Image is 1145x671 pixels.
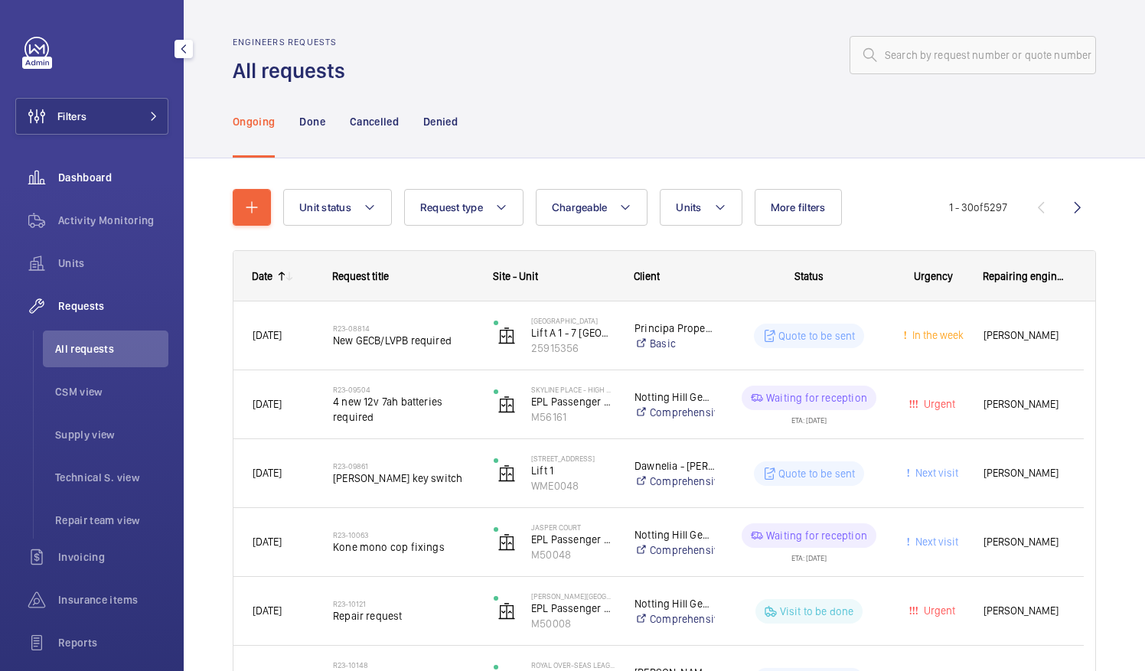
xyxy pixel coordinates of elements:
[253,329,282,341] span: [DATE]
[755,189,842,226] button: More filters
[531,523,615,532] p: Jasper Court
[233,114,275,129] p: Ongoing
[766,390,867,406] p: Waiting for reception
[58,592,168,607] span: Insurance items
[404,189,524,226] button: Request type
[333,461,474,471] h2: R23-09861
[333,471,474,486] span: [PERSON_NAME] key switch
[634,405,715,420] a: Comprehensive
[299,201,351,213] span: Unit status
[423,114,458,129] p: Denied
[350,114,399,129] p: Cancelled
[493,270,538,282] span: Site - Unit
[58,170,168,185] span: Dashboard
[531,385,615,394] p: Skyline Place - High Risk Building
[332,270,389,282] span: Request title
[791,410,827,424] div: ETA: [DATE]
[660,189,742,226] button: Units
[634,389,715,405] p: Notting Hill Genesis
[333,333,474,348] span: New GECB/LVPB required
[634,527,715,542] p: Notting Hill Genesis
[914,270,953,282] span: Urgency
[634,542,715,558] a: Comprehensive
[497,396,516,414] img: elevator.svg
[531,660,615,669] p: Royal Over-Seas League
[58,298,168,314] span: Requests
[794,270,824,282] span: Status
[634,270,660,282] span: Client
[634,474,715,489] a: Comprehensive
[253,604,282,617] span: [DATE]
[299,114,325,129] p: Done
[253,467,282,479] span: [DATE]
[984,602,1065,620] span: [PERSON_NAME]
[984,327,1065,344] span: [PERSON_NAME]
[58,213,168,228] span: Activity Monitoring
[253,536,282,548] span: [DATE]
[780,604,854,619] p: Visit to be done
[974,201,984,213] span: of
[921,604,955,617] span: Urgent
[333,394,474,425] span: 4 new 12v 7ah batteries required
[984,533,1065,551] span: [PERSON_NAME]
[634,336,715,351] a: Basic
[333,660,474,669] h2: R23-10148
[333,385,474,394] h2: R23-09504
[531,591,615,601] p: [PERSON_NAME][GEOGRAPHIC_DATA]
[55,341,168,357] span: All requests
[55,470,168,485] span: Technical S. view
[252,270,272,282] div: Date
[15,98,168,135] button: Filters
[850,36,1096,74] input: Search by request number or quote number
[253,398,282,410] span: [DATE]
[634,611,715,627] a: Comprehensive
[531,325,615,340] p: Lift A 1 - 7 [GEOGRAPHIC_DATA]
[536,189,648,226] button: Chargeable
[55,384,168,399] span: CSM view
[791,548,827,562] div: ETA: [DATE]
[531,601,615,616] p: EPL Passenger Lift
[420,201,483,213] span: Request type
[634,458,715,474] p: Dawnelia - [PERSON_NAME]
[55,427,168,442] span: Supply view
[778,328,856,344] p: Quote to be sent
[531,394,615,409] p: EPL Passenger Lift No 1 block 1/26
[531,316,615,325] p: [GEOGRAPHIC_DATA]
[921,398,955,410] span: Urgent
[983,270,1065,282] span: Repairing engineer
[333,539,474,555] span: Kone mono cop fixings
[233,37,354,47] h2: Engineers requests
[497,533,516,552] img: elevator.svg
[333,530,474,539] h2: R23-10063
[333,324,474,333] h2: R23-08814
[58,256,168,271] span: Units
[283,189,392,226] button: Unit status
[984,464,1065,482] span: [PERSON_NAME]
[531,340,615,356] p: 25915356
[949,202,1007,213] span: 1 - 30 5297
[909,329,964,341] span: In the week
[531,409,615,425] p: M56161
[984,396,1065,413] span: [PERSON_NAME]
[497,602,516,621] img: elevator.svg
[676,201,701,213] span: Units
[497,327,516,345] img: elevator.svg
[634,596,715,611] p: Notting Hill Genesis
[531,616,615,631] p: M50008
[58,549,168,565] span: Invoicing
[531,547,615,562] p: M50048
[233,57,354,85] h1: All requests
[552,201,608,213] span: Chargeable
[766,528,867,543] p: Waiting for reception
[333,599,474,608] h2: R23-10121
[333,608,474,624] span: Repair request
[912,536,958,548] span: Next visit
[531,478,615,493] p: WME0048
[778,466,856,481] p: Quote to be sent
[58,635,168,650] span: Reports
[531,532,615,547] p: EPL Passenger Lift
[531,463,615,478] p: Lift 1
[57,109,86,124] span: Filters
[55,513,168,528] span: Repair team view
[497,464,516,483] img: elevator.svg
